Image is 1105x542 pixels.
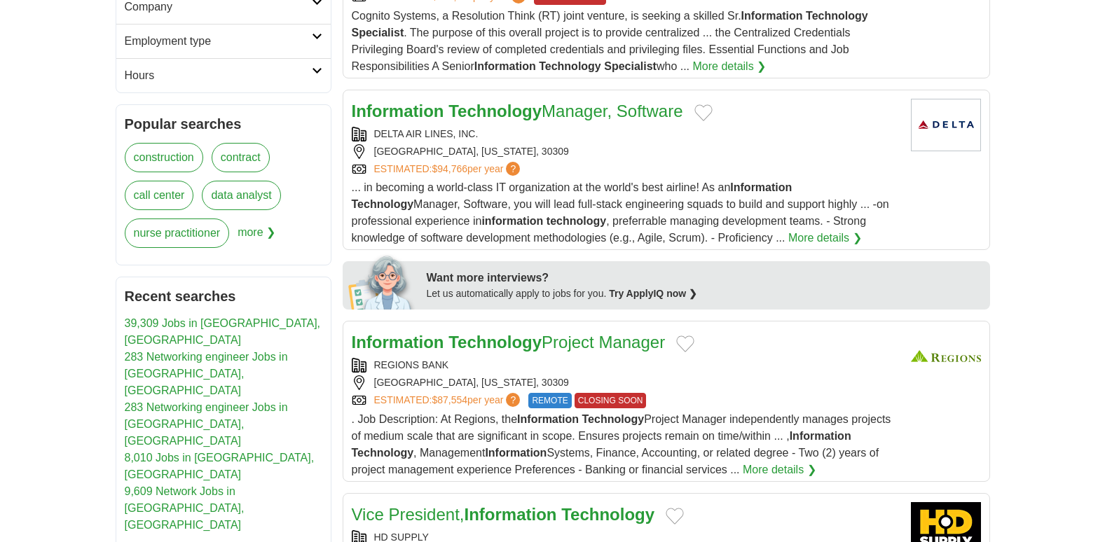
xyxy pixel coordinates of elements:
button: Add to favorite jobs [694,104,713,121]
img: Regions Bank logo [911,330,981,382]
a: More details ❯ [743,461,816,478]
img: apply-iq-scientist.png [348,253,416,310]
a: construction [125,143,203,172]
a: ESTIMATED:$87,554per year? [374,393,523,408]
img: Delta Air Lines logo [911,99,981,151]
h2: Popular searches [125,113,322,134]
strong: Information [485,447,547,459]
span: CLOSING SOON [575,393,647,408]
strong: Technology [352,447,414,459]
a: 283 Networking engineer Jobs in [GEOGRAPHIC_DATA], [GEOGRAPHIC_DATA] [125,401,288,447]
a: 39,309 Jobs in [GEOGRAPHIC_DATA], [GEOGRAPHIC_DATA] [125,317,321,346]
div: [GEOGRAPHIC_DATA], [US_STATE], 30309 [352,375,900,390]
a: 9,609 Network Jobs in [GEOGRAPHIC_DATA], [GEOGRAPHIC_DATA] [125,485,245,531]
span: REMOTE [528,393,571,408]
a: nurse practitioner [125,218,230,248]
strong: Technology [806,10,868,22]
div: Let us automatically apply to jobs for you. [427,286,982,301]
h2: Employment type [125,33,312,50]
a: 8,010 Jobs in [GEOGRAPHIC_DATA], [GEOGRAPHIC_DATA] [125,452,315,480]
strong: Technology [582,413,645,425]
a: Employment type [116,24,331,58]
span: . Job Description: At Regions, the Project Manager independently manages projects of medium scale... [352,413,891,475]
div: Want more interviews? [427,270,982,286]
span: $87,554 [432,394,467,405]
a: contract [212,143,270,172]
a: data analyst [202,181,280,210]
span: more ❯ [238,218,275,256]
a: Try ApplyIQ now ❯ [609,288,697,299]
span: Cognito Systems, a Resolution Think (RT) joint venture, is seeking a skilled Sr. . The purpose of... [352,10,868,72]
h2: Hours [125,67,312,84]
button: Add to favorite jobs [666,508,684,524]
strong: Technology [448,333,542,352]
strong: information [481,215,543,227]
strong: Information [352,102,444,120]
a: More details ❯ [693,58,767,75]
div: [GEOGRAPHIC_DATA], [US_STATE], 30309 [352,144,900,159]
a: ESTIMATED:$94,766per year? [374,162,523,176]
a: DELTA AIR LINES, INC. [374,128,479,139]
strong: Information [464,505,556,524]
span: $94,766 [432,163,467,174]
a: Vice President,Information Technology [352,505,655,524]
strong: Information [790,430,851,442]
a: 283 Networking engineer Jobs in [GEOGRAPHIC_DATA], [GEOGRAPHIC_DATA] [125,351,288,396]
span: ? [506,393,520,407]
a: Information TechnologyManager, Software [352,102,683,120]
span: ... in becoming a world-class IT organization at the world's best airline! As an Manager, Softwar... [352,181,889,244]
strong: Technology [352,198,414,210]
h2: Recent searches [125,286,322,307]
a: Hours [116,58,331,92]
a: REGIONS BANK [374,359,449,370]
strong: Specialist [604,60,657,72]
a: call center [125,181,194,210]
span: ? [506,162,520,176]
button: Add to favorite jobs [676,335,694,352]
a: More details ❯ [788,230,862,246]
strong: Information [352,333,444,352]
a: Information TechnologyProject Manager [352,333,666,352]
strong: Specialist [352,27,404,39]
strong: Information [474,60,536,72]
strong: Technology [448,102,542,120]
strong: Technology [539,60,601,72]
strong: technology [547,215,606,227]
strong: Information [730,181,792,193]
strong: Information [741,10,803,22]
strong: Technology [561,505,654,524]
strong: Information [517,413,579,425]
